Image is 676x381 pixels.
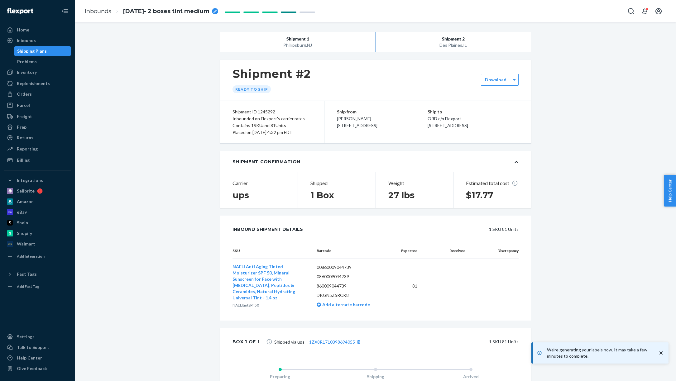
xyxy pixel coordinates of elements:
[17,48,47,54] div: Shipping Plans
[220,32,376,52] button: Shipment 1Phillipsburg,NJ
[4,251,71,261] a: Add Integration
[17,124,26,130] div: Prep
[17,188,35,194] div: Sellbrite
[317,264,386,270] p: 00860009044739
[4,67,71,77] a: Inventory
[428,115,519,122] p: ORD c/o Flexport
[388,189,441,201] h1: 27 lbs
[233,85,271,93] div: Ready to ship
[652,5,665,17] button: Open account menu
[233,374,328,380] div: Preparing
[233,108,312,115] div: Shipment ID 1245292
[17,230,32,236] div: Shopify
[337,116,377,128] span: [PERSON_NAME] [STREET_ADDRESS]
[462,283,465,288] span: —
[309,339,355,345] a: 1ZX8R1710398694055
[17,355,42,361] div: Help Center
[391,243,422,259] th: Expected
[17,344,49,350] div: Talk to Support
[4,122,71,132] a: Prep
[4,342,71,352] button: Talk to Support
[372,336,519,348] div: 1 SKU 81 Units
[4,133,71,143] a: Returns
[17,284,39,289] div: Add Fast Tag
[233,159,301,165] div: Shipment Confirmation
[639,5,651,17] button: Open notifications
[85,8,111,15] a: Inbounds
[17,69,37,75] div: Inventory
[547,347,652,359] p: We're generating your labels now. It may take a few minutes to complete.
[317,283,386,289] p: 860009044739
[442,36,465,42] span: Shipment 2
[286,36,309,42] span: Shipment 1
[4,282,71,292] a: Add Fast Tag
[4,100,71,110] a: Parcel
[233,223,303,236] div: Inbound Shipment Details
[17,198,34,205] div: Amazon
[17,271,37,277] div: Fast Tags
[355,338,363,346] button: [object Object]
[233,303,259,307] span: NAELItintSPF50
[236,42,360,48] div: Phillipsburg , NJ
[233,243,312,259] th: SKU
[658,350,664,356] svg: close toast
[17,102,30,108] div: Parcel
[17,135,33,141] div: Returns
[422,243,470,259] th: Received
[388,180,441,187] p: Weight
[4,207,71,217] a: eBay
[4,269,71,279] button: Fast Tags
[4,112,71,121] a: Freight
[17,365,47,372] div: Give Feedback
[328,374,423,380] div: Shipping
[80,2,223,21] ol: breadcrumbs
[17,241,35,247] div: Walmart
[14,57,71,67] a: Problems
[376,32,531,52] button: Shipment 2Des Plaines,IL
[4,89,71,99] a: Orders
[466,189,519,201] h1: $17.77
[17,27,29,33] div: Home
[428,123,468,128] span: [STREET_ADDRESS]
[14,46,71,56] a: Shipping Plans
[233,264,307,301] button: NAELI Anti Aging Tinted Moisturizer SPF 50, Mineral Sunscreen for Face with [MEDICAL_DATA], Pepti...
[428,108,519,115] p: Ship to
[17,59,37,65] div: Problems
[17,146,38,152] div: Reporting
[17,157,30,163] div: Billing
[233,189,285,201] h1: ups
[123,7,209,16] span: sept 22- 2 boxes tint medium
[423,374,519,380] div: Arrived
[17,220,28,226] div: Shein
[321,302,370,307] span: Add alternate barcode
[17,334,35,340] div: Settings
[17,209,27,215] div: eBay
[17,113,32,120] div: Freight
[4,239,71,249] a: Walmart
[625,5,637,17] button: Open Search Box
[317,302,370,307] a: Add alternate barcode
[59,5,71,17] button: Close Navigation
[17,254,45,259] div: Add Integration
[4,25,71,35] a: Home
[7,8,33,14] img: Flexport logo
[4,36,71,45] a: Inbounds
[466,180,519,187] p: Estimated total cost
[4,218,71,228] a: Shein
[4,197,71,207] a: Amazon
[4,332,71,342] a: Settings
[317,274,386,280] p: 0860009044739
[664,175,676,207] span: Help Center
[17,177,43,183] div: Integrations
[4,228,71,238] a: Shopify
[337,108,428,115] p: Ship from
[4,175,71,185] button: Integrations
[233,180,285,187] p: Carrier
[485,77,506,83] label: Download
[515,283,519,288] span: —
[4,364,71,374] button: Give Feedback
[17,80,50,87] div: Replenishments
[233,115,312,122] div: Inbounded on Flexport's carrier rates
[233,129,312,136] div: Placed on [DATE] 4:32 pm EDT
[233,67,311,80] h1: Shipment #2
